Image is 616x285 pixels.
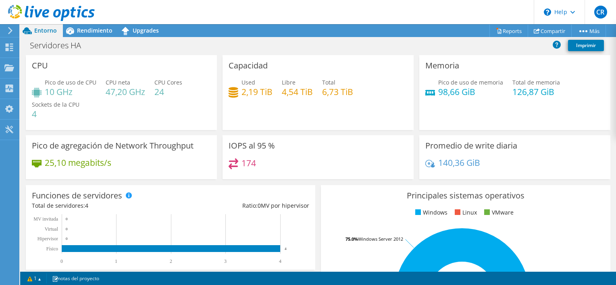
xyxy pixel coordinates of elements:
[46,273,105,283] a: notas del proyecto
[60,258,63,264] text: 0
[528,25,572,37] a: Compartir
[453,208,477,217] li: Linux
[32,61,48,70] h3: CPU
[241,87,273,96] h4: 2,19 TiB
[34,27,57,34] span: Entorno
[489,25,528,37] a: Reports
[77,27,112,34] span: Rendimiento
[282,78,296,86] span: Libre
[37,236,58,242] text: Hipervisor
[282,87,313,96] h4: 4,54 TiB
[26,41,94,50] h1: Servidores HA
[224,258,227,264] text: 3
[512,87,560,96] h4: 126,87 GiB
[66,237,68,241] text: 0
[106,87,145,96] h4: 47,20 GHz
[45,78,96,86] span: Pico de uso de CPU
[258,202,261,209] span: 0
[33,216,58,222] text: MV invitada
[171,201,309,210] div: Ratio: MV por hipervisor
[438,158,480,167] h4: 140,36 GiB
[32,191,122,200] h3: Funciones de servidores
[241,159,256,167] h4: 174
[115,258,117,264] text: 1
[45,226,58,232] text: Virtual
[66,217,68,221] text: 0
[32,109,79,118] h4: 4
[133,27,159,34] span: Upgrades
[32,101,79,108] span: Sockets de la CPU
[22,273,47,283] a: 1
[66,227,68,231] text: 0
[322,78,335,86] span: Total
[594,6,607,19] span: CR
[413,208,447,217] li: Windows
[571,25,606,37] a: Más
[358,236,403,242] tspan: Windows Server 2012
[45,158,111,167] h4: 25,10 megabits/s
[32,201,171,210] div: Total de servidores:
[327,191,604,200] h3: Principales sistemas operativos
[438,87,503,96] h4: 98,66 GiB
[154,78,182,86] span: CPU Cores
[322,87,353,96] h4: 6,73 TiB
[85,202,88,209] span: 4
[438,78,503,86] span: Pico de uso de memoria
[229,141,275,150] h3: IOPS al 95 %
[106,78,130,86] span: CPU neta
[512,78,560,86] span: Total de memoria
[285,247,287,251] text: 4
[154,87,182,96] h4: 24
[241,78,255,86] span: Used
[32,141,194,150] h3: Pico de agregación de Network Throughput
[45,87,96,96] h4: 10 GHz
[170,258,172,264] text: 2
[279,258,281,264] text: 4
[482,208,514,217] li: VMware
[568,40,604,51] a: Imprimir
[425,141,517,150] h3: Promedio de write diaria
[544,8,551,16] svg: \n
[229,61,268,70] h3: Capacidad
[425,61,459,70] h3: Memoria
[46,246,58,252] tspan: Físico
[345,236,358,242] tspan: 75.0%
